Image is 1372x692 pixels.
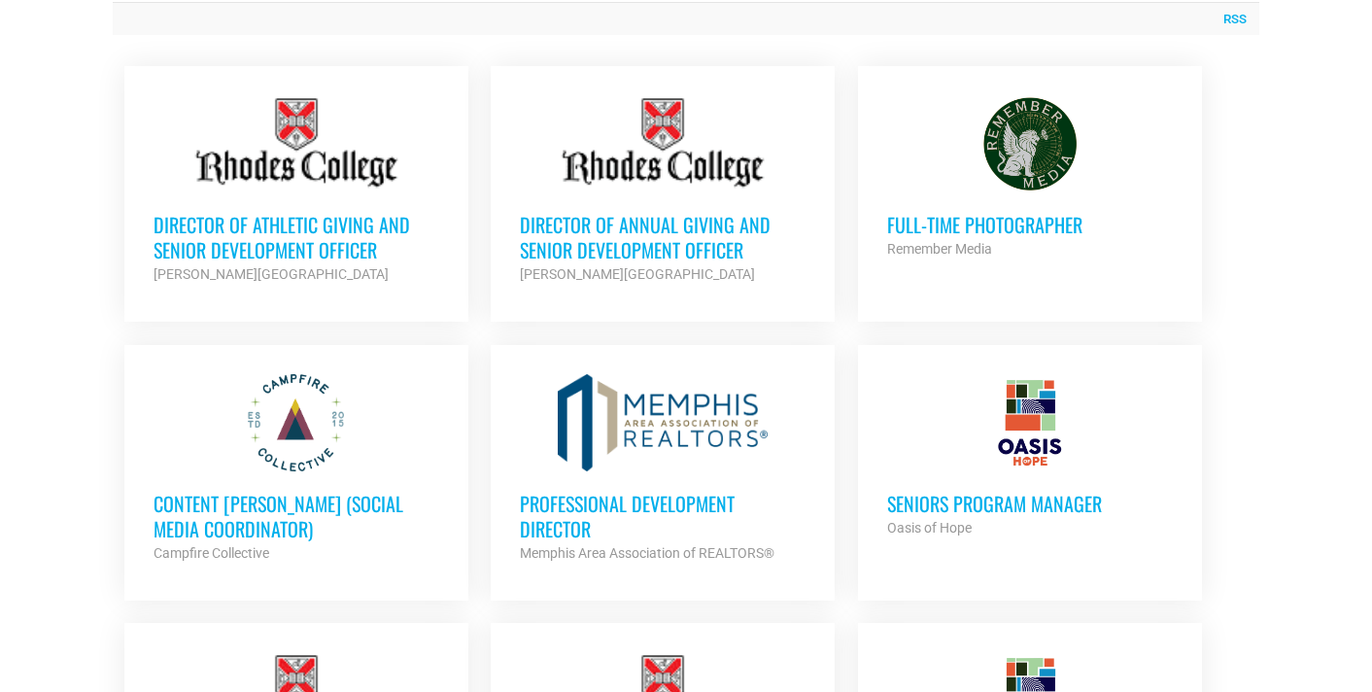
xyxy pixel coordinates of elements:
strong: Remember Media [887,241,992,257]
strong: [PERSON_NAME][GEOGRAPHIC_DATA] [154,266,389,282]
a: Director of Annual Giving and Senior Development Officer [PERSON_NAME][GEOGRAPHIC_DATA] [491,66,835,315]
h3: Director of Athletic Giving and Senior Development Officer [154,212,439,262]
a: RSS [1214,10,1247,29]
strong: Memphis Area Association of REALTORS® [520,545,774,561]
strong: [PERSON_NAME][GEOGRAPHIC_DATA] [520,266,755,282]
h3: Director of Annual Giving and Senior Development Officer [520,212,806,262]
a: Professional Development Director Memphis Area Association of REALTORS® [491,345,835,594]
a: Seniors Program Manager Oasis of Hope [858,345,1202,569]
a: Content [PERSON_NAME] (Social Media Coordinator) Campfire Collective [124,345,468,594]
a: Full-Time Photographer Remember Media [858,66,1202,290]
h3: Content [PERSON_NAME] (Social Media Coordinator) [154,491,439,541]
strong: Campfire Collective [154,545,269,561]
h3: Professional Development Director [520,491,806,541]
a: Director of Athletic Giving and Senior Development Officer [PERSON_NAME][GEOGRAPHIC_DATA] [124,66,468,315]
h3: Seniors Program Manager [887,491,1173,516]
h3: Full-Time Photographer [887,212,1173,237]
strong: Oasis of Hope [887,520,972,536]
